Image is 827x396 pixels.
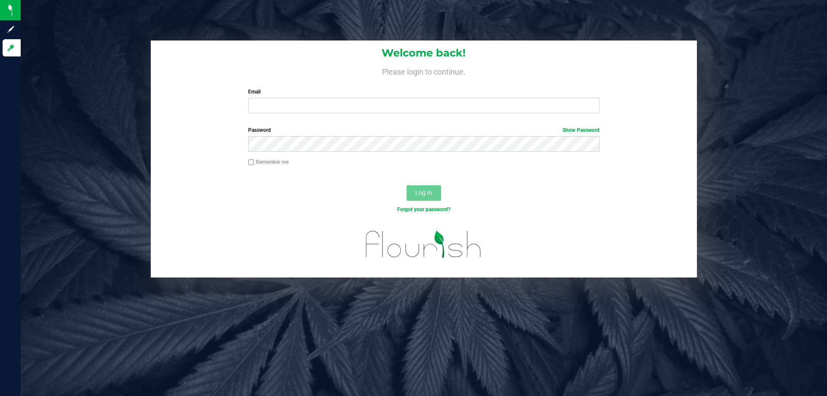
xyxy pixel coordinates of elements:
[563,127,600,133] a: Show Password
[151,47,697,59] h1: Welcome back!
[151,65,697,76] h4: Please login to continue.
[248,159,254,165] input: Remember me
[248,127,271,133] span: Password
[397,206,451,212] a: Forgot your password?
[355,222,492,266] img: flourish_logo.svg
[407,185,441,201] button: Log In
[6,44,15,52] inline-svg: Log in
[6,25,15,34] inline-svg: Sign up
[415,189,432,196] span: Log In
[248,88,599,96] label: Email
[248,158,289,166] label: Remember me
